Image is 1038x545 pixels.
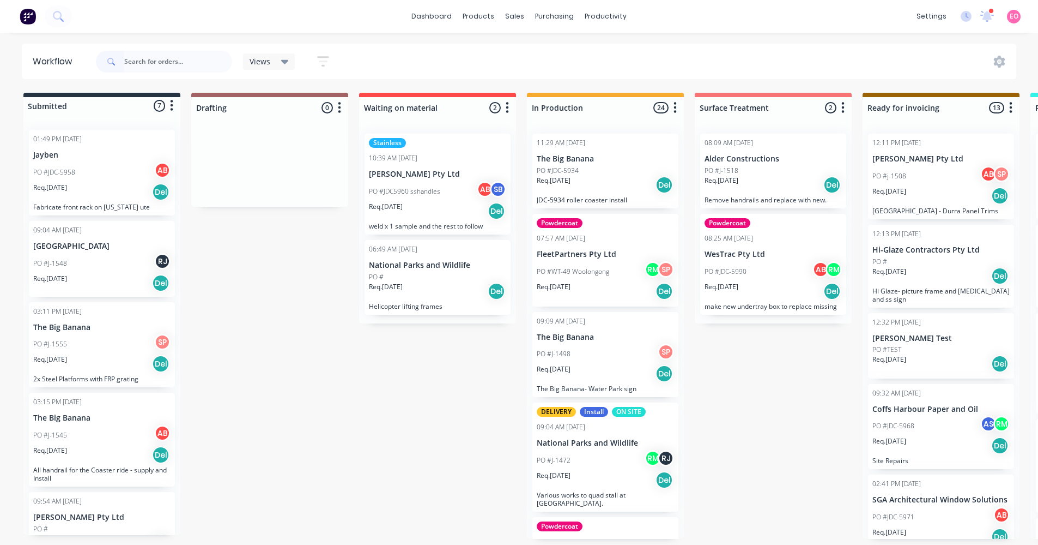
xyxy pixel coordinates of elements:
[537,456,570,465] p: PO #J-1472
[705,282,738,292] p: Req. [DATE]
[152,274,169,292] div: Del
[579,8,632,25] div: productivity
[29,302,175,388] div: 03:11 PM [DATE]The Big BananaPO #J-1555SPReq.[DATE]Del2x Steel Platforms with FRP grating
[369,138,406,148] div: Stainless
[1010,11,1018,21] span: EO
[537,491,674,507] p: Various works to quad stall at [GEOGRAPHIC_DATA].
[872,267,906,277] p: Req. [DATE]
[911,8,952,25] div: settings
[154,425,171,441] div: AB
[29,130,175,215] div: 01:49 PM [DATE]JaybenPO #JDC-5958ABReq.[DATE]DelFabricate front rack on [US_STATE] ute
[33,355,67,364] p: Req. [DATE]
[658,344,674,360] div: SP
[477,181,493,197] div: AB
[700,214,846,315] div: Powdercoat08:25 AM [DATE]WesTrac Pty LtdPO #JDC-5990ABRMReq.[DATE]Delmake new undertray box to re...
[33,323,171,332] p: The Big Banana
[872,479,921,489] div: 02:41 PM [DATE]
[500,8,530,25] div: sales
[154,162,171,178] div: AB
[612,407,646,417] div: ON SITE
[700,134,846,208] div: 08:09 AM [DATE]Alder ConstructionsPO #J-1518Req.[DATE]DelRemove handrails and replace with new.
[33,307,82,316] div: 03:11 PM [DATE]
[537,233,585,243] div: 07:57 AM [DATE]
[369,302,506,310] p: Helicopter lifting frames
[490,181,506,197] div: SB
[33,446,67,456] p: Req. [DATE]
[29,221,175,297] div: 09:04 AM [DATE][GEOGRAPHIC_DATA]PO #J-1548RJReq.[DATE]Del
[705,267,746,277] p: PO #JDC-5990
[872,138,921,148] div: 12:11 PM [DATE]
[33,397,82,407] div: 03:15 PM [DATE]
[980,166,997,182] div: AB
[868,225,1014,308] div: 12:13 PM [DATE]Hi-Glaze Contractors Pty LtdPO #Req.[DATE]DelHi Glaze- picture frame and [MEDICAL_...
[33,534,67,544] p: Req. [DATE]
[705,176,738,185] p: Req. [DATE]
[872,287,1010,303] p: Hi Glaze- picture frame and [MEDICAL_DATA] and ss sign
[823,283,841,300] div: Del
[537,154,674,164] p: The Big Banana
[369,222,506,230] p: weld x 1 sample and the rest to follow
[365,240,511,315] div: 06:49 AM [DATE]National Parks and WildlifePO #Req.[DATE]DelHelicopter lifting frames
[872,512,914,522] p: PO #JDC-5971
[537,218,582,228] div: Powdercoat
[488,202,505,220] div: Del
[705,138,753,148] div: 08:09 AM [DATE]
[369,261,506,270] p: National Parks and Wildlife
[872,388,921,398] div: 09:32 AM [DATE]
[33,274,67,284] p: Req. [DATE]
[872,257,887,267] p: PO #
[369,244,417,254] div: 06:49 AM [DATE]
[872,457,1010,465] p: Site Repairs
[152,355,169,373] div: Del
[872,187,906,196] p: Req. [DATE]
[20,8,36,25] img: Factory
[823,176,841,194] div: Del
[33,225,82,235] div: 09:04 AM [DATE]
[872,334,1010,343] p: [PERSON_NAME] Test
[872,405,1010,414] p: Coffs Harbour Paper and Oil
[993,507,1010,523] div: AB
[530,8,579,25] div: purchasing
[872,171,906,181] p: PO #j-1508
[532,403,678,512] div: DELIVERYInstallON SITE09:04 AM [DATE]National Parks and WildlifePO #J-1472RMRJReq.[DATE]DelVariou...
[993,416,1010,432] div: RM
[154,334,171,350] div: SP
[532,134,678,208] div: 11:29 AM [DATE]The Big BananaPO #JDC-5934Req.[DATE]DelJDC-5934 roller coaster install
[868,134,1014,219] div: 12:11 PM [DATE][PERSON_NAME] Pty LtdPO #j-1508ABSPReq.[DATE]Del[GEOGRAPHIC_DATA] - Durra Panel Trims
[872,528,906,537] p: Req. [DATE]
[365,134,511,235] div: Stainless10:39 AM [DATE][PERSON_NAME] Pty LtdPO #JDC5960 sshandlesABSBReq.[DATE]Delweld x 1 sampl...
[991,267,1009,285] div: Del
[537,349,570,359] p: PO #J-1498
[655,365,673,382] div: Del
[537,138,585,148] div: 11:29 AM [DATE]
[872,154,1010,164] p: [PERSON_NAME] Pty Ltd
[658,450,674,466] div: RJ
[369,153,417,163] div: 10:39 AM [DATE]
[705,250,842,259] p: WesTrac Pty Ltd
[705,166,738,176] p: PO #J-1518
[658,261,674,278] div: SP
[537,385,674,393] p: The Big Banana- Water Park sign
[488,283,505,300] div: Del
[33,183,67,193] p: Req. [DATE]
[537,250,674,259] p: FleetPartners Pty Ltd
[33,414,171,423] p: The Big Banana
[537,422,585,432] div: 09:04 AM [DATE]
[872,421,914,431] p: PO #JDC-5968
[457,8,500,25] div: products
[705,154,842,164] p: Alder Constructions
[33,339,67,349] p: PO #J-1555
[537,439,674,448] p: National Parks and Wildlife
[991,355,1009,373] div: Del
[250,56,270,67] span: Views
[872,245,1010,255] p: Hi-Glaze Contractors Pty Ltd
[872,207,1010,215] p: [GEOGRAPHIC_DATA] - Durra Panel Trims
[705,233,753,243] div: 08:25 AM [DATE]
[124,51,232,73] input: Search for orders...
[993,166,1010,182] div: SP
[872,345,901,355] p: PO #TEST
[868,313,1014,379] div: 12:32 PM [DATE][PERSON_NAME] TestPO #TESTReq.[DATE]Del
[655,176,673,194] div: Del
[537,196,674,204] p: JDC-5934 roller coaster install
[369,202,403,212] p: Req. [DATE]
